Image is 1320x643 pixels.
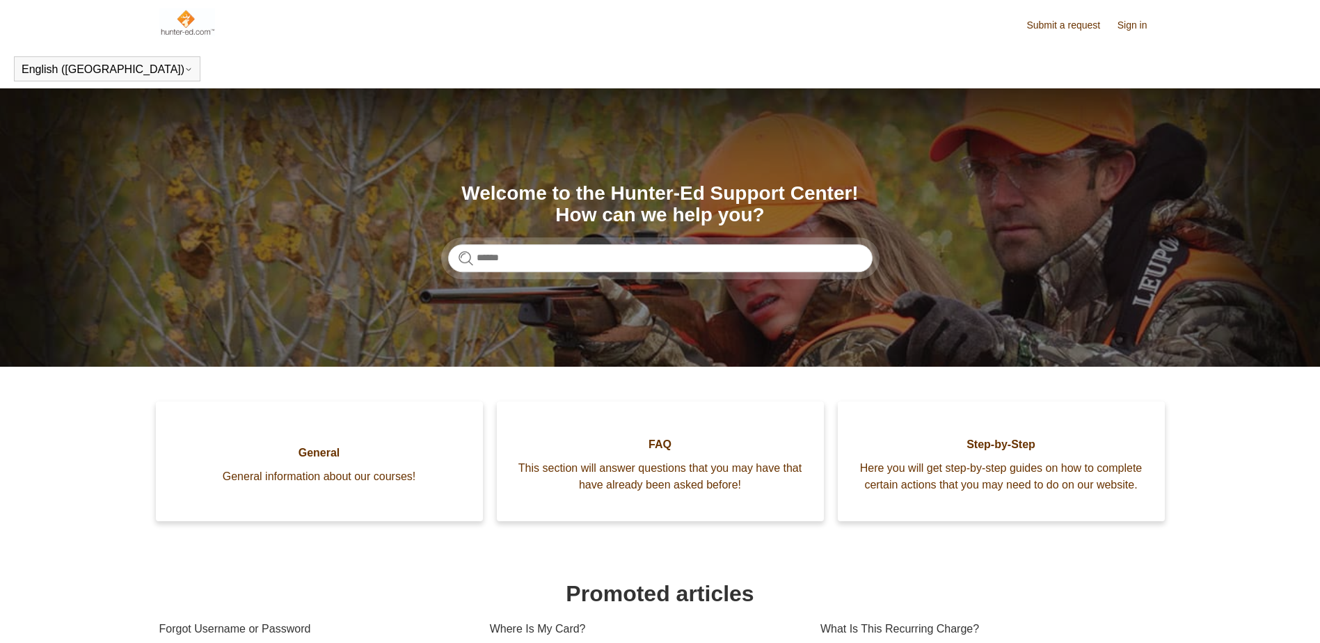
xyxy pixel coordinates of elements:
[159,577,1161,610] h1: Promoted articles
[1118,18,1161,33] a: Sign in
[497,402,824,521] a: FAQ This section will answer questions that you may have that have already been asked before!
[838,402,1165,521] a: Step-by-Step Here you will get step-by-step guides on how to complete certain actions that you ma...
[518,436,803,453] span: FAQ
[518,460,803,493] span: This section will answer questions that you may have that have already been asked before!
[448,183,873,226] h1: Welcome to the Hunter-Ed Support Center! How can we help you?
[177,445,462,461] span: General
[177,468,462,485] span: General information about our courses!
[859,436,1144,453] span: Step-by-Step
[156,402,483,521] a: General General information about our courses!
[22,63,193,76] button: English ([GEOGRAPHIC_DATA])
[1026,18,1114,33] a: Submit a request
[448,244,873,272] input: Search
[859,460,1144,493] span: Here you will get step-by-step guides on how to complete certain actions that you may need to do ...
[159,8,216,36] img: Hunter-Ed Help Center home page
